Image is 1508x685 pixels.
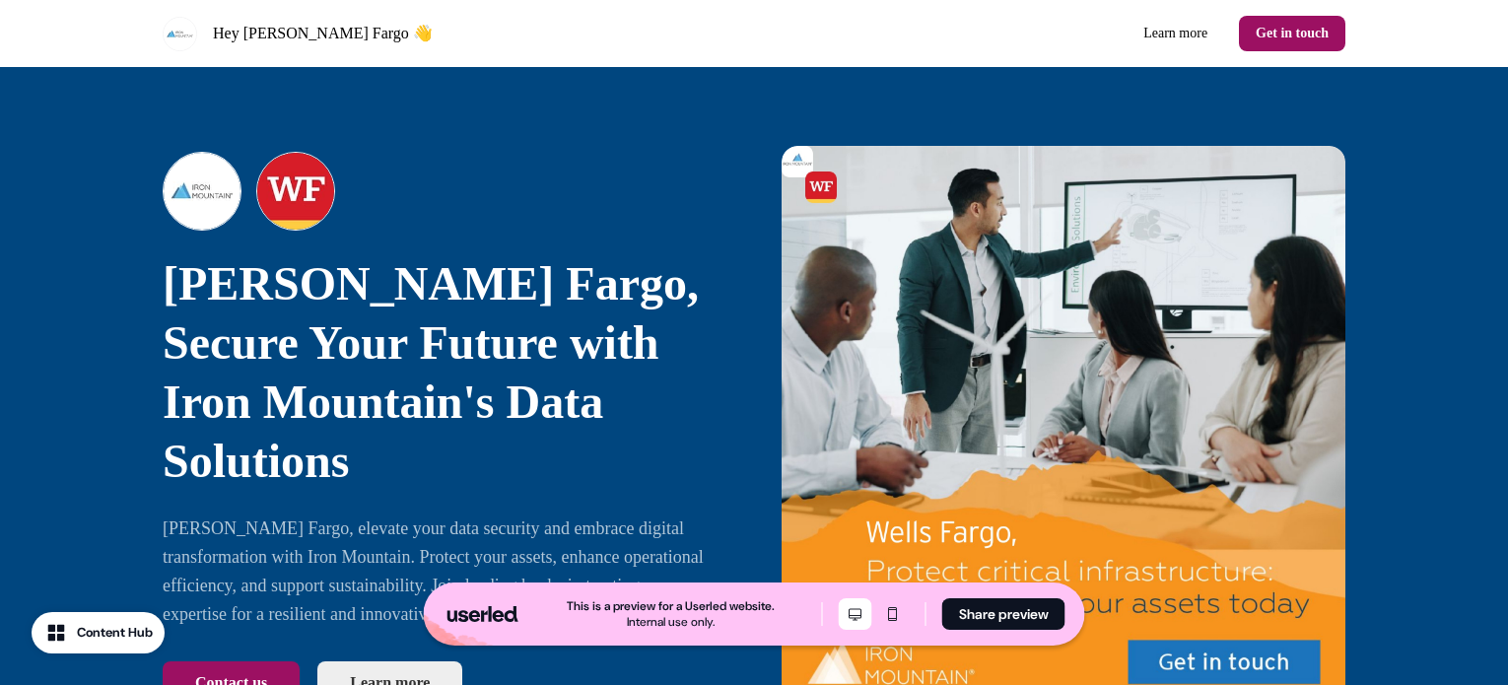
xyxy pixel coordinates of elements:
[876,598,910,630] button: Mobile mode
[1239,16,1345,51] button: Get in touch
[567,598,775,614] div: This is a preview for a Userled website.
[32,612,165,653] button: Content Hub
[163,254,726,491] p: [PERSON_NAME] Fargo, Secure Your Future with Iron Mountain's Data Solutions
[942,598,1065,630] button: Share preview
[839,598,872,630] button: Desktop mode
[1128,16,1223,51] a: Learn more
[77,623,153,643] div: Content Hub
[213,22,433,45] p: Hey [PERSON_NAME] Fargo 👋
[163,514,726,630] p: [PERSON_NAME] Fargo, elevate your data security and embrace digital transformation with Iron Moun...
[627,614,715,630] div: Internal use only.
